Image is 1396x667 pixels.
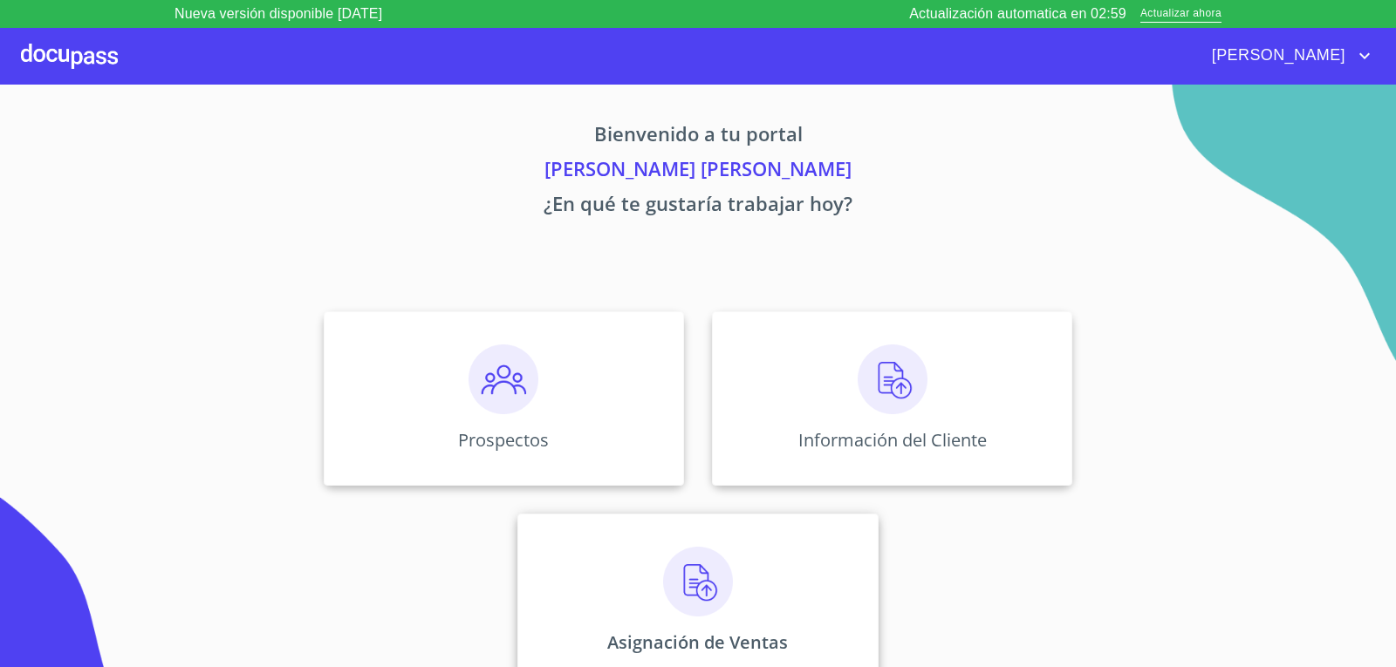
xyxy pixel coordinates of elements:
[909,3,1126,24] p: Actualización automatica en 02:59
[174,3,382,24] p: Nueva versión disponible [DATE]
[161,189,1235,224] p: ¿En qué te gustaría trabajar hoy?
[663,547,733,616] img: carga.png
[1199,42,1354,70] span: [PERSON_NAME]
[458,428,549,452] p: Prospectos
[161,119,1235,154] p: Bienvenido a tu portal
[607,630,788,654] p: Asignación de Ventas
[469,344,538,414] img: prospectos.png
[1199,42,1375,70] button: account of current user
[858,344,927,414] img: carga.png
[798,428,987,452] p: Información del Cliente
[1140,5,1221,24] span: Actualizar ahora
[161,154,1235,189] p: [PERSON_NAME] [PERSON_NAME]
